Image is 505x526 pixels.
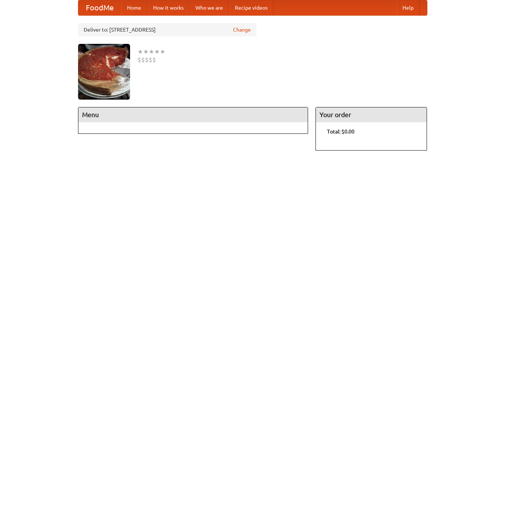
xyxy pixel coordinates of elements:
li: $ [141,56,145,64]
li: ★ [160,48,165,56]
li: ★ [149,48,154,56]
a: Help [396,0,420,15]
li: $ [145,56,149,64]
h4: Menu [78,107,308,122]
a: Change [233,26,251,33]
li: $ [149,56,152,64]
h4: Your order [316,107,427,122]
a: FoodMe [78,0,121,15]
a: Who we are [190,0,229,15]
img: angular.jpg [78,44,130,100]
a: How it works [147,0,190,15]
a: Recipe videos [229,0,273,15]
a: Home [121,0,147,15]
div: Deliver to: [STREET_ADDRESS] [78,23,256,36]
li: ★ [143,48,149,56]
li: ★ [154,48,160,56]
li: ★ [137,48,143,56]
li: $ [137,56,141,64]
b: Total: $0.00 [327,129,355,135]
li: $ [152,56,156,64]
